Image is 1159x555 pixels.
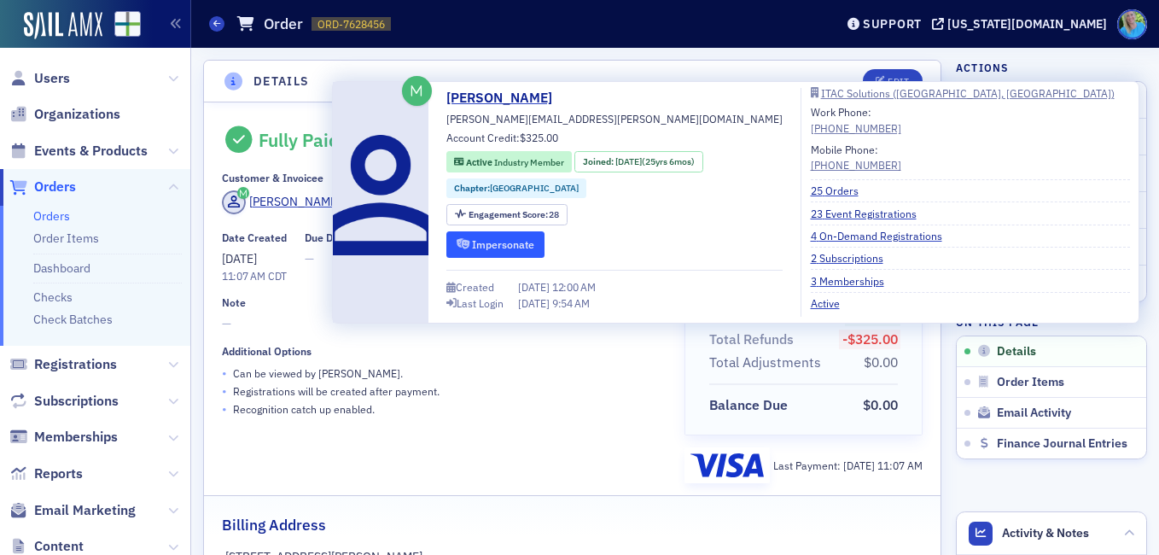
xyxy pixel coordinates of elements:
[454,182,490,194] span: Chapter :
[456,283,494,292] div: Created
[518,280,552,294] span: [DATE]
[457,299,504,308] div: Last Login
[446,88,565,108] a: [PERSON_NAME]
[956,60,1009,75] h4: Actions
[222,400,227,418] span: •
[33,231,99,246] a: Order Items
[520,131,558,144] span: $325.00
[102,11,141,40] a: View Homepage
[253,73,310,91] h4: Details
[34,69,70,88] span: Users
[997,375,1064,390] span: Order Items
[446,151,572,172] div: Active: Active: Industry Member
[9,69,70,88] a: Users
[709,330,800,350] span: Total Refunds
[947,16,1107,32] div: [US_STATE][DOMAIN_NAME]
[454,182,579,196] a: Chapter:[GEOGRAPHIC_DATA]
[9,355,117,374] a: Registrations
[615,155,695,169] div: (25yrs 6mos)
[265,269,288,283] span: CDT
[842,330,898,348] span: -$325.00
[888,77,909,86] div: Edit
[709,395,794,416] span: Balance Due
[222,383,227,400] span: •
[222,514,326,536] h2: Billing Address
[466,156,494,168] span: Active
[864,353,898,371] span: $0.00
[811,120,901,136] a: [PHONE_NUMBER]
[9,392,119,411] a: Subscriptions
[34,464,83,483] span: Reports
[811,206,929,221] a: 23 Event Registrations
[1117,9,1147,39] span: Profile
[233,401,375,417] p: Recognition catch up enabled.
[877,459,923,472] span: 11:07 AM
[33,289,73,305] a: Checks
[34,178,76,196] span: Orders
[997,406,1071,421] span: Email Activity
[9,464,83,483] a: Reports
[469,210,560,219] div: 28
[34,392,119,411] span: Subscriptions
[811,295,853,311] a: Active
[1002,524,1089,542] span: Activity & Notes
[222,365,227,383] span: •
[317,17,385,32] span: ORD-7628456
[709,353,821,373] div: Total Adjustments
[446,111,783,126] span: [PERSON_NAME][EMAIL_ADDRESS][PERSON_NAME][DOMAIN_NAME]
[494,156,564,168] span: Industry Member
[773,458,923,473] div: Last Payment:
[222,172,323,184] div: Customer & Invoicee
[34,355,117,374] span: Registrations
[222,315,661,333] span: —
[709,353,827,373] span: Total Adjustments
[863,396,898,413] span: $0.00
[33,260,90,276] a: Dashboard
[264,14,303,34] h1: Order
[305,231,349,244] div: Due Date
[811,273,897,289] a: 3 Memberships
[997,344,1036,359] span: Details
[24,12,102,39] img: SailAMX
[34,105,120,124] span: Organizations
[690,453,764,477] img: visa
[552,280,596,294] span: 12:00 AM
[33,208,70,224] a: Orders
[9,105,120,124] a: Organizations
[222,251,257,266] span: [DATE]
[821,89,1115,98] div: ITAC Solutions ([GEOGRAPHIC_DATA], [GEOGRAPHIC_DATA])
[446,178,586,198] div: Chapter:
[446,130,558,149] div: Account Credit:
[811,183,871,198] a: 25 Orders
[34,501,136,520] span: Email Marketing
[222,231,287,244] div: Date Created
[305,250,349,268] span: —
[9,428,118,447] a: Memberships
[469,208,550,220] span: Engagement Score :
[34,428,118,447] span: Memberships
[709,330,794,350] div: Total Refunds
[9,142,148,161] a: Events & Products
[9,501,136,520] a: Email Marketing
[259,129,340,151] div: Fully Paid
[583,155,615,169] span: Joined :
[811,157,901,172] a: [PHONE_NUMBER]
[811,88,1130,98] a: ITAC Solutions ([GEOGRAPHIC_DATA], [GEOGRAPHIC_DATA])
[574,151,702,172] div: Joined: 2000-02-21 00:00:00
[33,312,113,327] a: Check Batches
[446,231,545,258] button: Impersonate
[615,155,642,167] span: [DATE]
[997,436,1127,452] span: Finance Journal Entries
[811,250,896,266] a: 2 Subscriptions
[843,459,877,472] span: [DATE]
[9,178,76,196] a: Orders
[811,228,955,243] a: 4 On-Demand Registrations
[222,296,246,309] div: Note
[233,365,403,381] p: Can be viewed by [PERSON_NAME] .
[114,11,141,38] img: SailAMX
[249,193,341,211] div: [PERSON_NAME]
[222,269,265,283] time: 11:07 AM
